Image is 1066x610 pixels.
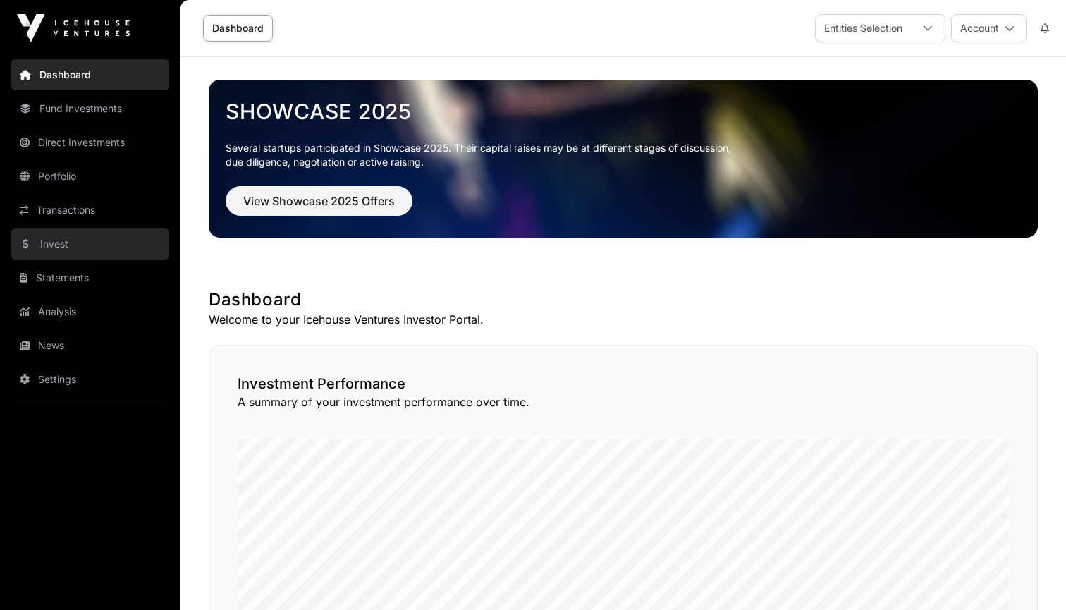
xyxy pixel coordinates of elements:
a: Portfolio [11,161,169,192]
div: Entities Selection [816,15,911,42]
h2: Investment Performance [238,374,1009,394]
span: View Showcase 2025 Offers [243,193,395,209]
a: News [11,330,169,361]
a: Direct Investments [11,127,169,158]
p: Several startups participated in Showcase 2025. Their capital raises may be at different stages o... [226,141,1021,169]
img: Showcase 2025 [209,80,1038,238]
a: View Showcase 2025 Offers [226,200,412,214]
a: Dashboard [11,59,169,90]
p: Welcome to your Icehouse Ventures Investor Portal. [209,311,1038,328]
iframe: Chat Widget [995,542,1066,610]
a: Dashboard [203,15,273,42]
button: Account [951,14,1027,42]
img: Icehouse Ventures Logo [17,14,130,42]
p: A summary of your investment performance over time. [238,394,1009,410]
h1: Dashboard [209,288,1038,311]
a: Fund Investments [11,93,169,124]
a: Showcase 2025 [226,99,1021,124]
a: Settings [11,364,169,395]
a: Transactions [11,195,169,226]
a: Invest [11,228,169,260]
a: Analysis [11,296,169,327]
a: Statements [11,262,169,293]
button: View Showcase 2025 Offers [226,186,412,216]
